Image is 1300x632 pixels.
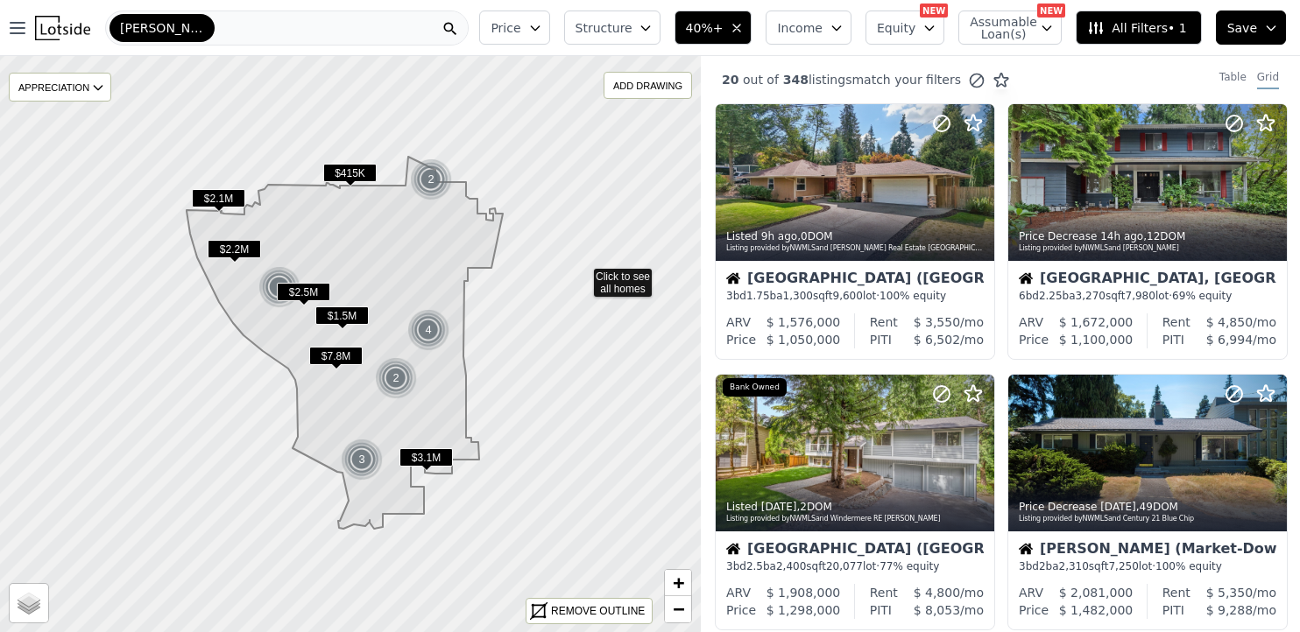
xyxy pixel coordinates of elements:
[777,19,823,37] span: Income
[277,283,330,308] div: $2.5M
[208,240,261,258] span: $2.2M
[726,601,756,619] div: Price
[1019,243,1278,254] div: Listing provided by NWMLS and [PERSON_NAME]
[399,448,453,467] span: $3.1M
[877,19,915,37] span: Equity
[375,357,417,399] div: 2
[277,283,330,301] span: $2.5M
[701,71,1010,89] div: out of listings
[1019,229,1278,243] div: Price Decrease , 12 DOM
[1019,289,1276,303] div: 6 bd 2.25 ba sqft lot · 69% equity
[1087,19,1186,37] span: All Filters • 1
[665,596,691,622] a: Zoom out
[726,584,751,601] div: ARV
[1184,331,1276,348] div: /mo
[914,315,960,329] span: $ 3,550
[1100,501,1136,513] time: 2025-09-15 19:15
[1184,601,1276,619] div: /mo
[686,19,724,37] span: 40%+
[665,570,691,596] a: Zoom in
[1059,586,1134,600] span: $ 2,081,000
[1206,603,1253,617] span: $ 9,288
[410,158,452,200] div: 2
[1190,313,1276,331] div: /mo
[1216,11,1286,45] button: Save
[1059,315,1134,329] span: $ 1,672,000
[865,11,944,45] button: Equity
[1059,560,1089,572] span: 2,310
[1227,19,1257,37] span: Save
[1206,586,1253,600] span: $ 5,350
[1019,500,1278,514] div: Price Decrease , 49 DOM
[1162,331,1184,348] div: PITI
[491,19,520,37] span: Price
[323,164,377,189] div: $415K
[898,313,984,331] div: /mo
[1219,70,1247,89] div: Table
[399,448,453,474] div: $3.1M
[258,266,301,308] img: g1.png
[826,560,863,572] span: 20,077
[776,560,806,572] span: 2,400
[1162,601,1184,619] div: PITI
[479,11,549,45] button: Price
[1162,584,1190,601] div: Rent
[551,603,645,619] div: REMOVE OUTLINE
[323,164,377,182] span: $415K
[192,189,245,207] span: $2.1M
[192,189,245,214] div: $2.1M
[892,331,984,348] div: /mo
[892,601,984,619] div: /mo
[726,514,986,524] div: Listing provided by NWMLS and Windermere RE [PERSON_NAME]
[1076,290,1106,302] span: 3,270
[1019,542,1276,559] div: [PERSON_NAME] (Market-Downtown)
[1206,333,1253,347] span: $ 6,994
[1019,331,1049,348] div: Price
[1076,11,1201,45] button: All Filters• 1
[1108,560,1138,572] span: 7,250
[1019,542,1033,556] img: House
[715,103,993,360] a: Listed 9h ago,0DOMListing provided byNWMLSand [PERSON_NAME] Real Estate [GEOGRAPHIC_DATA]House[GE...
[726,542,740,556] img: House
[726,271,740,285] img: House
[1059,603,1134,617] span: $ 1,482,000
[767,586,841,600] span: $ 1,908,000
[1019,584,1043,601] div: ARV
[1190,584,1276,601] div: /mo
[341,439,383,481] div: 3
[10,584,48,622] a: Layers
[726,542,984,559] div: [GEOGRAPHIC_DATA] ([GEOGRAPHIC_DATA])
[1007,103,1286,360] a: Price Decrease 14h ago,12DOMListing provided byNWMLSand [PERSON_NAME]House[GEOGRAPHIC_DATA], [GEO...
[726,500,986,514] div: Listed , 2 DOM
[870,331,892,348] div: PITI
[208,240,261,265] div: $2.2M
[914,586,960,600] span: $ 4,800
[673,572,684,593] span: +
[722,73,738,87] span: 20
[870,601,892,619] div: PITI
[35,16,90,40] img: Lotside
[576,19,632,37] span: Structure
[407,309,449,351] div: 4
[870,584,898,601] div: Rent
[120,19,204,37] span: [PERSON_NAME]
[407,309,450,351] img: g1.png
[1126,290,1155,302] span: 7,980
[1100,230,1143,242] time: 2025-09-17 18:36
[920,4,948,18] div: NEW
[675,11,752,45] button: 40%+
[833,290,863,302] span: 9,600
[767,315,841,329] span: $ 1,576,000
[726,271,984,289] div: [GEOGRAPHIC_DATA] ([GEOGRAPHIC_DATA])
[958,11,1062,45] button: Assumable Loan(s)
[767,603,841,617] span: $ 1,298,000
[1206,315,1253,329] span: $ 4,850
[341,439,384,481] img: g1.png
[1037,4,1065,18] div: NEW
[761,230,797,242] time: 2025-09-17 23:27
[726,331,756,348] div: Price
[1019,559,1276,573] div: 3 bd 2 ba sqft lot · 100% equity
[761,501,797,513] time: 2025-09-16 07:28
[723,378,787,397] div: Bank Owned
[898,584,984,601] div: /mo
